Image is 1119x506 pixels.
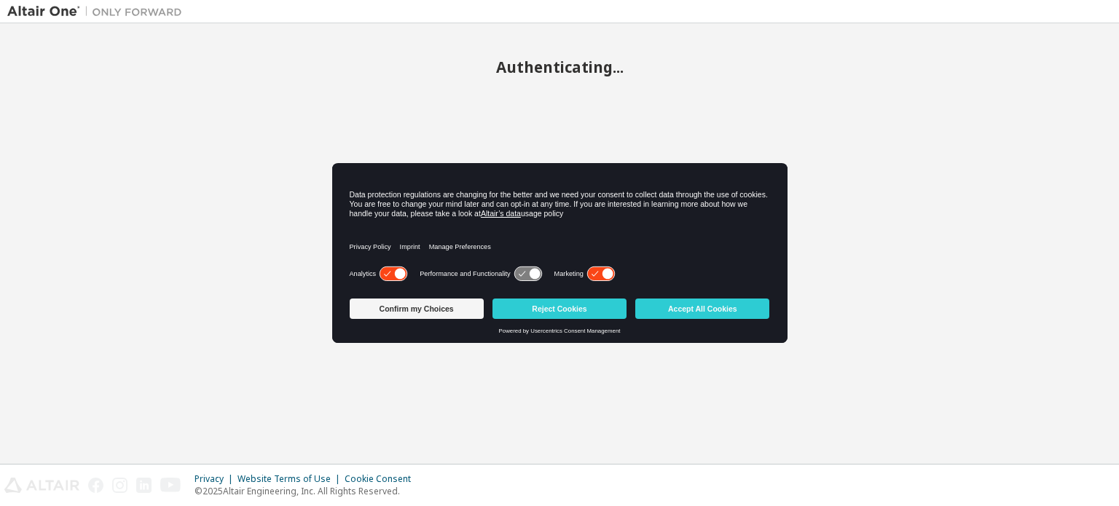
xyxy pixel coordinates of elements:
div: Privacy [195,473,237,485]
img: linkedin.svg [136,478,152,493]
img: youtube.svg [160,478,181,493]
div: Cookie Consent [345,473,420,485]
div: Website Terms of Use [237,473,345,485]
img: Altair One [7,4,189,19]
img: altair_logo.svg [4,478,79,493]
h2: Authenticating... [7,58,1112,76]
img: instagram.svg [112,478,127,493]
img: facebook.svg [88,478,103,493]
p: © 2025 Altair Engineering, Inc. All Rights Reserved. [195,485,420,497]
